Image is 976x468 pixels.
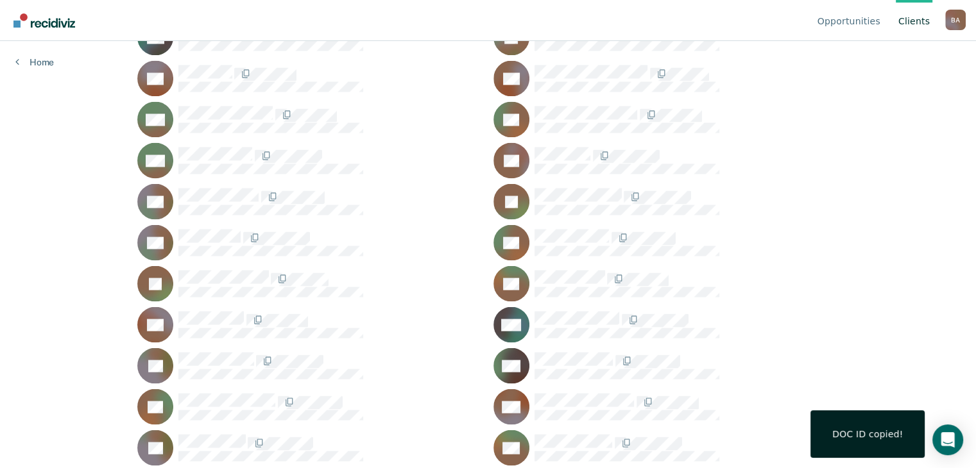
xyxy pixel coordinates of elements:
div: Open Intercom Messenger [932,424,963,455]
a: Home [15,56,54,68]
div: DOC ID copied! [832,428,903,440]
button: Profile dropdown button [945,10,966,30]
div: B A [945,10,966,30]
img: Recidiviz [13,13,75,28]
